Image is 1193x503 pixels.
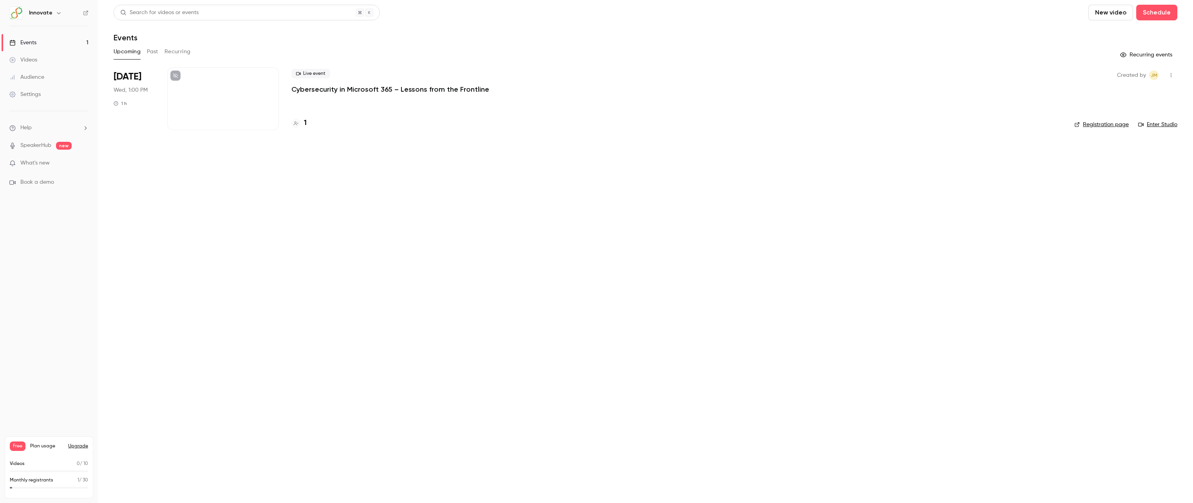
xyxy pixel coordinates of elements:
[114,100,127,107] div: 1 h
[77,461,80,466] span: 0
[56,142,72,150] span: new
[20,141,51,150] a: SpeakerHub
[68,443,88,449] button: Upgrade
[9,90,41,98] div: Settings
[29,9,52,17] h6: Innovate
[20,178,54,186] span: Book a demo
[78,477,88,484] p: / 30
[10,7,22,19] img: Innovate
[10,460,25,467] p: Videos
[120,9,199,17] div: Search for videos or events
[291,118,307,128] a: 1
[114,86,148,94] span: Wed, 1:00 PM
[79,160,89,167] iframe: Noticeable Trigger
[291,85,489,94] a: Cybersecurity in Microsoft 365 – Lessons from the Frontline
[9,73,44,81] div: Audience
[10,441,25,451] span: Free
[164,45,191,58] button: Recurring
[1149,71,1159,80] span: Julia Maul
[20,124,32,132] span: Help
[304,118,307,128] h4: 1
[1074,121,1129,128] a: Registration page
[9,39,36,47] div: Events
[1088,5,1133,20] button: New video
[114,45,141,58] button: Upcoming
[9,56,37,64] div: Videos
[78,478,79,483] span: 1
[147,45,158,58] button: Past
[20,159,50,167] span: What's new
[114,71,141,83] span: [DATE]
[30,443,63,449] span: Plan usage
[9,124,89,132] li: help-dropdown-opener
[1136,5,1177,20] button: Schedule
[114,67,155,130] div: Oct 22 Wed, 1:00 PM (Europe/London)
[1117,71,1146,80] span: Created by
[291,69,330,78] span: Live event
[1151,71,1157,80] span: JM
[1117,49,1177,61] button: Recurring events
[1138,121,1177,128] a: Enter Studio
[10,477,53,484] p: Monthly registrants
[114,33,137,42] h1: Events
[77,460,88,467] p: / 10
